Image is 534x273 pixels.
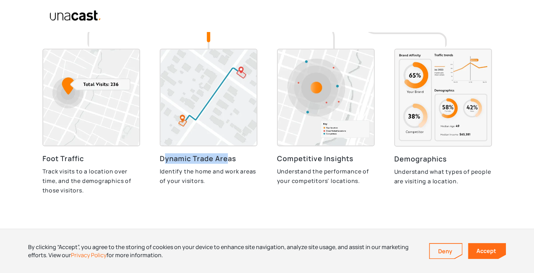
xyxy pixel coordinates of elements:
img: Unacast SaaS Cross Visitation [277,49,375,146]
img: Unacast SaaS Dynamic Trade Area [160,49,257,146]
p: Track visits to a location over time, and the demographics of those visitors. [42,167,140,195]
p: Understand what types of people are visiting a location. [394,167,492,186]
img: Unacast SaaS Foot Traffic [42,49,140,146]
p: Identify the home and work areas of your visitors. [160,167,257,185]
a: home [46,10,102,21]
a: Privacy Policy [71,251,106,259]
h3: Dynamic Trade Areas [160,153,257,164]
p: Understand the performance of your competitors' locations. [277,167,375,185]
h3: Foot Traffic [42,153,140,164]
a: Accept [468,243,506,259]
img: Unacast text logo [50,10,102,21]
img: Investment Decisions illustration [394,49,492,147]
h3: Demographics [394,154,492,164]
div: By clicking “Accept”, you agree to the storing of cookies on your device to enhance site navigati... [28,243,418,259]
a: Deny [430,244,462,259]
h3: Competitive Insights [277,153,375,164]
